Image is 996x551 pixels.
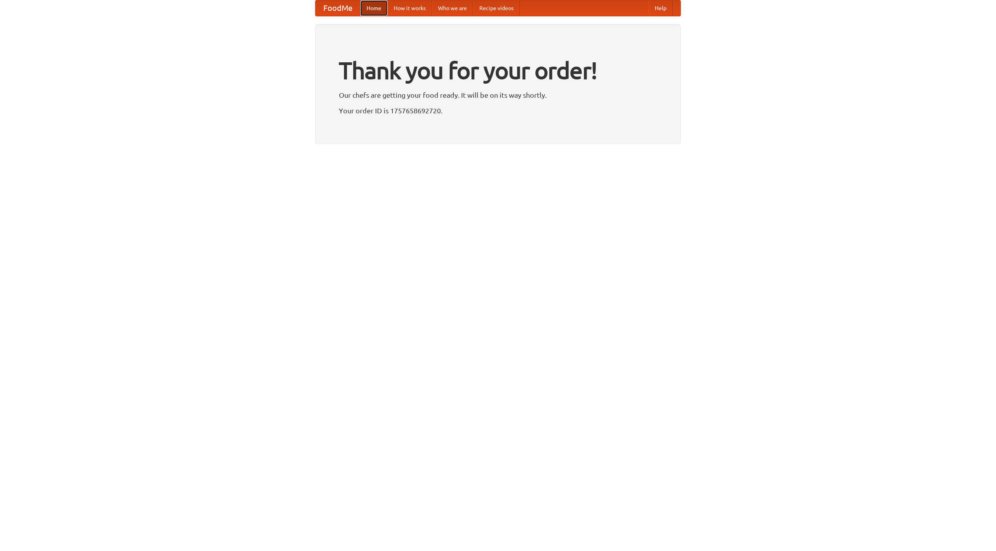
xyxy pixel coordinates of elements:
[316,0,360,16] a: FoodMe
[339,89,657,101] p: Our chefs are getting your food ready. It will be on its way shortly.
[339,105,657,116] p: Your order ID is 1757658692720.
[473,0,520,16] a: Recipe videos
[388,0,432,16] a: How it works
[360,0,388,16] a: Home
[432,0,473,16] a: Who we are
[339,52,657,89] h1: Thank you for your order!
[649,0,673,16] a: Help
